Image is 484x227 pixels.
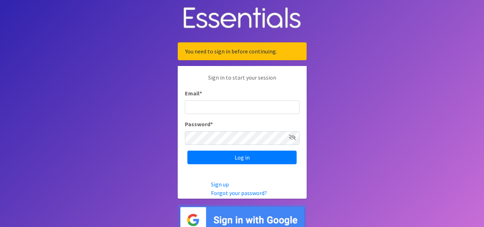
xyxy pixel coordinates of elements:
input: Log in [187,151,297,164]
label: Password [185,120,213,128]
div: You need to sign in before continuing. [178,42,307,60]
label: Email [185,89,202,98]
p: Sign in to start your session [185,73,299,89]
abbr: required [210,120,213,128]
a: Forgot your password? [211,189,267,197]
abbr: required [200,90,202,97]
a: Sign up [211,181,229,188]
